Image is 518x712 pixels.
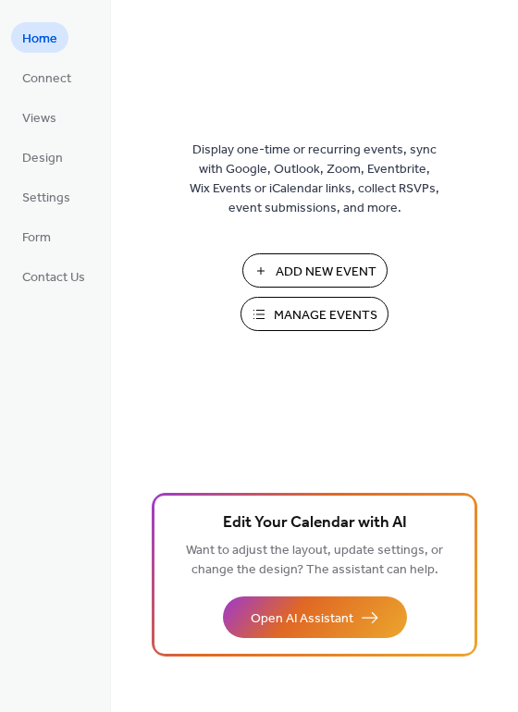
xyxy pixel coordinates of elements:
span: Manage Events [274,306,377,325]
a: Views [11,102,68,132]
span: Views [22,109,56,129]
span: Open AI Assistant [251,609,353,629]
span: Display one-time or recurring events, sync with Google, Outlook, Zoom, Eventbrite, Wix Events or ... [190,141,439,218]
span: Settings [22,189,70,208]
a: Design [11,141,74,172]
button: Add New Event [242,253,388,288]
span: Contact Us [22,268,85,288]
span: Add New Event [276,263,376,282]
span: Connect [22,69,71,89]
a: Form [11,221,62,252]
span: Want to adjust the layout, update settings, or change the design? The assistant can help. [186,538,443,583]
span: Home [22,30,57,49]
a: Home [11,22,68,53]
a: Connect [11,62,82,92]
button: Open AI Assistant [223,596,407,638]
button: Manage Events [240,297,388,331]
a: Contact Us [11,261,96,291]
span: Edit Your Calendar with AI [223,510,407,536]
span: Design [22,149,63,168]
span: Form [22,228,51,248]
a: Settings [11,181,81,212]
